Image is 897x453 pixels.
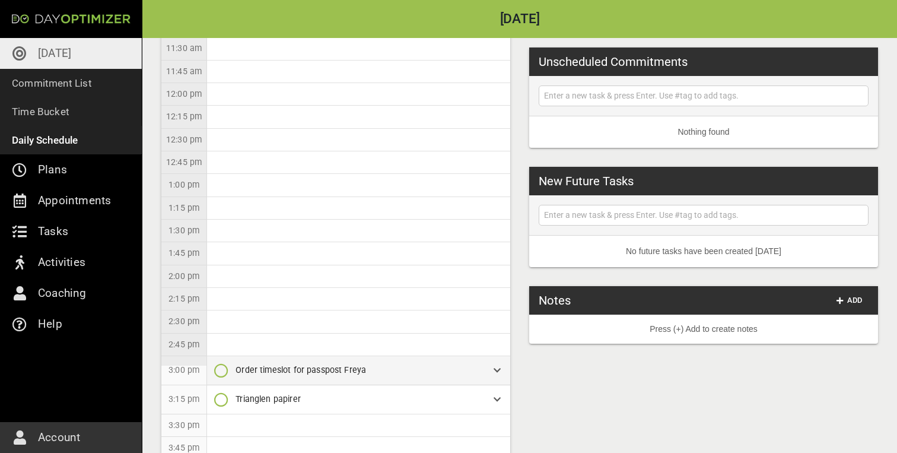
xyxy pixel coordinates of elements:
[12,132,78,148] p: Daily Schedule
[539,292,571,309] h3: Notes
[542,88,866,103] input: Enter a new task & press Enter. Use #tag to add tags.
[542,208,866,223] input: Enter a new task & press Enter. Use #tag to add tags.
[38,44,71,63] p: [DATE]
[38,315,62,334] p: Help
[38,253,85,272] p: Activities
[168,364,199,376] p: 3:00 pm
[142,12,897,26] h2: [DATE]
[539,323,869,335] p: Press (+) Add to create notes
[539,53,688,71] h3: Unscheduled Commitments
[529,236,878,267] li: No future tasks have been created [DATE]
[12,14,131,24] img: Day Optimizer
[831,292,869,310] button: Add
[12,103,69,120] p: Time Bucket
[38,222,68,241] p: Tasks
[835,294,864,308] span: Add
[38,160,67,179] p: Plans
[539,172,634,190] h3: New Future Tasks
[12,75,92,91] p: Commitment List
[207,385,510,414] div: Trianglen papirer
[168,393,199,406] p: 3:15 pm
[236,365,366,375] span: Order timeslot for passpost Freya
[38,191,111,210] p: Appointments
[38,428,80,447] p: Account
[38,284,87,303] p: Coaching
[168,419,199,432] p: 3:30 pm
[207,356,510,385] div: Order timeslot for passpost Freya
[236,394,301,404] span: Trianglen papirer
[529,116,878,148] li: Nothing found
